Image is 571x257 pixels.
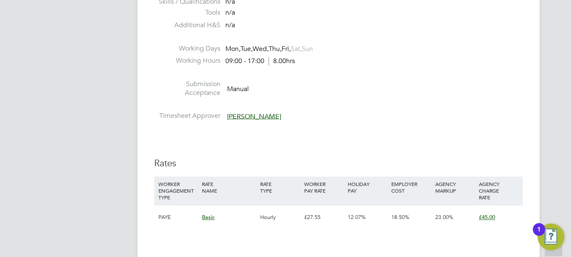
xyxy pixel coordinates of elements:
[200,176,258,198] div: RATE NAME
[227,84,249,93] span: Manual
[253,45,269,53] span: Wed,
[154,44,220,53] label: Working Days
[302,45,313,53] span: Sun
[291,45,302,53] span: Sat,
[156,205,200,229] div: PAYE
[433,176,477,198] div: AGENCY MARKUP
[258,205,302,229] div: Hourly
[282,45,291,53] span: Fri,
[225,21,235,29] span: n/a
[302,176,345,198] div: WORKER PAY RATE
[435,214,453,221] span: 23.00%
[154,80,220,97] label: Submission Acceptance
[225,57,295,66] div: 09:00 - 17:00
[154,56,220,65] label: Working Hours
[154,8,220,17] label: Tools
[154,158,523,170] h3: Rates
[156,176,200,205] div: WORKER ENGAGEMENT TYPE
[391,214,409,221] span: 18.50%
[537,229,541,240] div: 1
[346,176,389,198] div: HOLIDAY PAY
[225,8,235,17] span: n/a
[302,205,345,229] div: £27.55
[154,21,220,30] label: Additional H&S
[537,224,564,250] button: Open Resource Center, 1 new notification
[227,112,281,120] span: [PERSON_NAME]
[258,176,302,198] div: RATE TYPE
[269,45,282,53] span: Thu,
[225,45,240,53] span: Mon,
[348,214,366,221] span: 12.07%
[240,45,253,53] span: Tue,
[202,214,214,221] span: Basic
[479,214,495,221] span: £45.00
[477,176,520,205] div: AGENCY CHARGE RATE
[389,176,433,198] div: EMPLOYER COST
[269,57,295,65] span: 8.00hrs
[154,112,220,120] label: Timesheet Approver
